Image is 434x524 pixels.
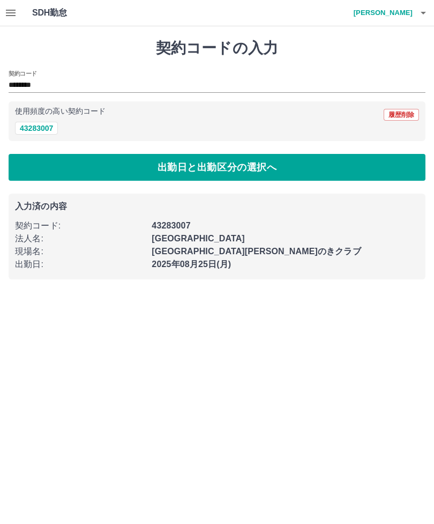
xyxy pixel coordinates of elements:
[15,202,419,211] p: 入力済の内容
[152,260,231,269] b: 2025年08月25日(月)
[152,234,245,243] b: [GEOGRAPHIC_DATA]
[9,39,425,57] h1: 契約コードの入力
[15,108,106,115] p: 使用頻度の高い契約コード
[9,69,37,78] h2: 契約コード
[152,247,361,256] b: [GEOGRAPHIC_DATA][PERSON_NAME]のきクラブ
[15,232,145,245] p: 法人名 :
[9,154,425,181] button: 出勤日と出勤区分の選択へ
[152,221,190,230] b: 43283007
[15,258,145,271] p: 出勤日 :
[15,122,58,135] button: 43283007
[15,219,145,232] p: 契約コード :
[384,109,419,121] button: 履歴削除
[15,245,145,258] p: 現場名 :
